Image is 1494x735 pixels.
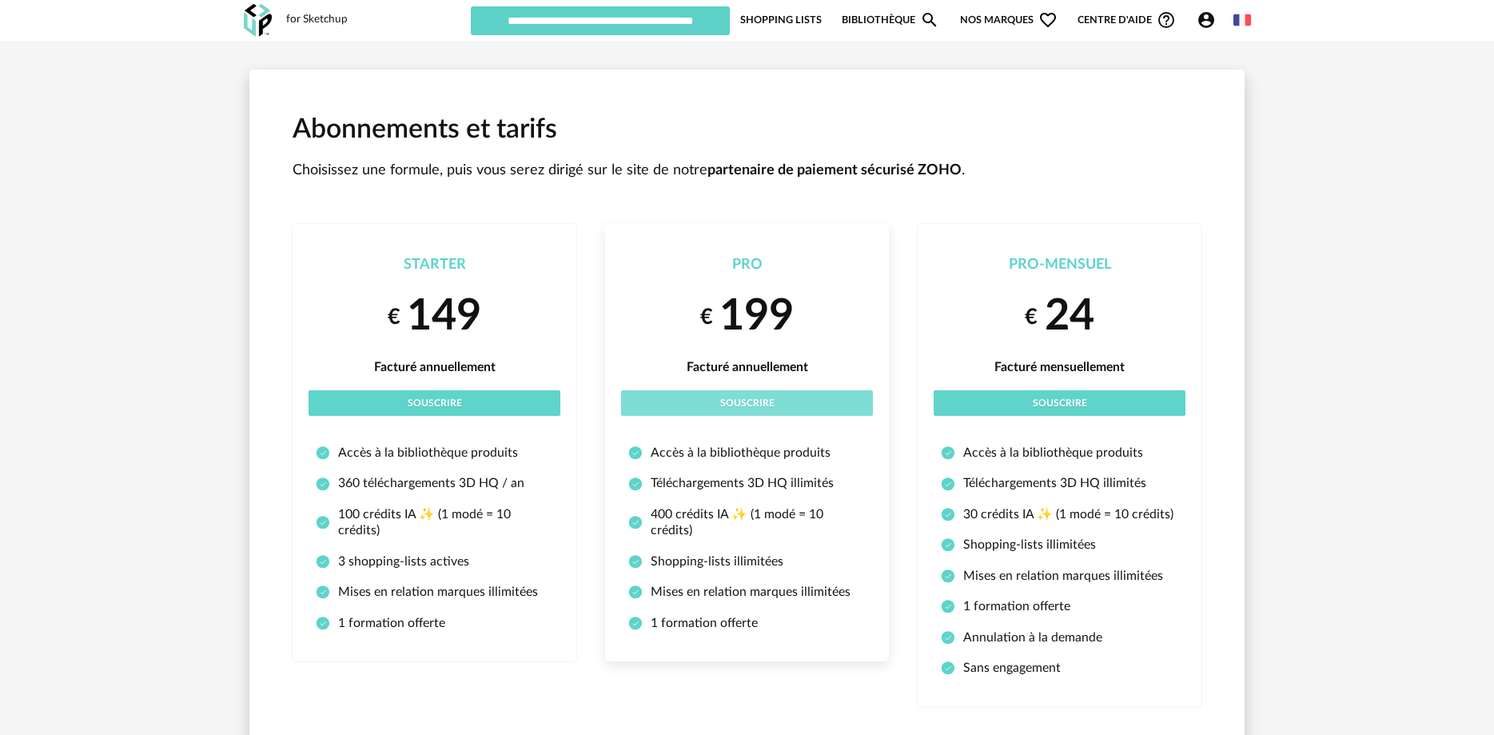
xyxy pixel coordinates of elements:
[621,390,873,416] button: Souscrire
[941,475,1178,491] li: Téléchargements 3D HQ illimités
[286,13,348,27] div: for Sketchup
[1045,295,1094,338] span: 24
[994,361,1125,373] span: Facturé mensuellement
[934,390,1185,416] button: Souscrire
[920,10,939,30] span: Magnify icon
[316,584,553,600] li: Mises en relation marques illimitées
[316,506,553,539] li: 100 crédits IA ✨ (1 modé = 10 crédits)
[1197,10,1216,30] span: Account Circle icon
[374,361,496,373] span: Facturé annuellement
[316,553,553,569] li: 3 shopping-lists actives
[941,660,1178,676] li: Sans engagement
[707,163,962,178] strong: partenaire de paiement sécurisé ZOHO
[934,256,1185,274] div: Pro-Mensuel
[293,162,1201,180] p: Choisissez une formule, puis vous serez dirigé sur le site de notre .
[941,445,1178,461] li: Accès à la bibliothèque produits
[842,5,939,35] a: BibliothèqueMagnify icon
[941,598,1178,614] li: 1 formation offerte
[1078,10,1176,30] span: Centre d'aideHelp Circle Outline icon
[941,629,1178,645] li: Annulation à la demande
[316,475,553,491] li: 360 téléchargements 3D HQ / an
[407,295,481,338] span: 149
[720,398,775,408] span: Souscrire
[628,475,866,491] li: Téléchargements 3D HQ illimités
[1033,398,1087,408] span: Souscrire
[293,113,1201,148] h1: Abonnements et tarifs
[628,584,866,600] li: Mises en relation marques illimitées
[941,568,1178,584] li: Mises en relation marques illimitées
[316,615,553,631] li: 1 formation offerte
[1038,10,1058,30] span: Heart Outline icon
[941,506,1178,522] li: 30 crédits IA ✨ (1 modé = 10 crédits)
[621,256,873,274] div: Pro
[1025,303,1038,331] small: €
[687,361,808,373] span: Facturé annuellement
[1233,11,1251,29] img: fr
[388,303,400,331] small: €
[309,256,560,274] div: Starter
[316,445,553,461] li: Accès à la bibliothèque produits
[628,615,866,631] li: 1 formation offerte
[628,445,866,461] li: Accès à la bibliothèque produits
[960,5,1058,35] span: Nos marques
[244,4,272,37] img: OXP
[408,398,462,408] span: Souscrire
[628,553,866,569] li: Shopping-lists illimitées
[1157,10,1176,30] span: Help Circle Outline icon
[700,303,713,331] small: €
[1197,10,1223,30] span: Account Circle icon
[740,5,822,35] a: Shopping Lists
[628,506,866,539] li: 400 crédits IA ✨ (1 modé = 10 crédits)
[941,537,1178,553] li: Shopping-lists illimitées
[309,390,560,416] button: Souscrire
[719,295,794,338] span: 199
